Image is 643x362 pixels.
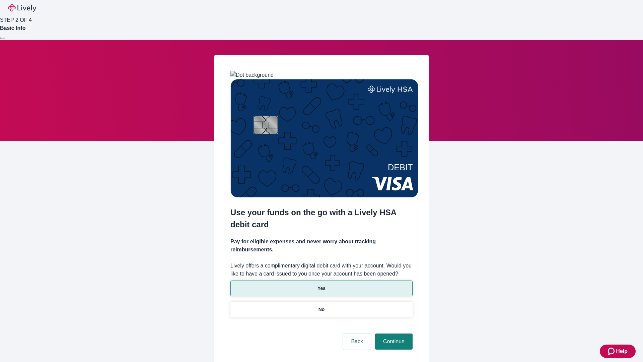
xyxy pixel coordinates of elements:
[230,71,274,79] img: Dot background
[230,281,413,296] button: Yes
[230,302,413,317] button: No
[600,345,636,358] button: Zendesk support iconHelp
[317,285,326,292] p: Yes
[230,238,413,254] h4: Pay for eligible expenses and never worry about tracking reimbursements.
[343,334,371,350] button: Back
[608,347,616,355] svg: Zendesk support icon
[318,306,325,313] p: No
[375,334,413,350] button: Continue
[230,262,413,278] label: Lively offers a complimentary digital debit card with your account. Would you like to have a card...
[230,79,418,197] img: Debit card
[230,206,413,231] h2: Use your funds on the go with a Lively HSA debit card
[8,4,36,12] img: Lively
[616,347,628,355] span: Help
